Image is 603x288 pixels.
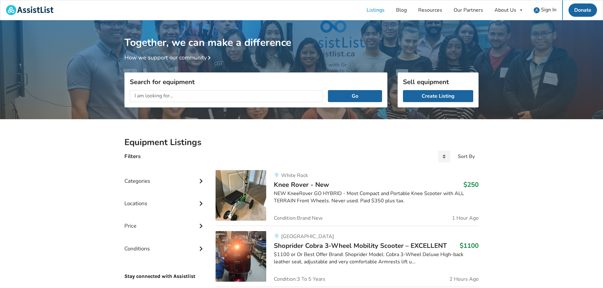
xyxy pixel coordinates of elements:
div: NEW KneeRover GO HYBRID - Most Compact and Portable Knee Scooter with ALL TERRAIN Front Wheels. N... [274,190,479,205]
span: Condition: Brand New [274,216,323,221]
span: Sign In [541,6,556,13]
span: White Rock [281,172,308,179]
button: Go [328,90,382,102]
a: Create Listing [403,90,473,102]
img: assistlist-logo [6,5,53,15]
a: mobility-shoprider cobra 3-wheel mobility scooter – excellent[GEOGRAPHIC_DATA]Shoprider Cobra 3-W... [216,226,479,287]
span: 1 Hour Ago [452,216,479,221]
a: Our Partners [448,0,489,20]
a: Resources [412,0,448,20]
a: Donate [568,3,597,17]
a: How we support our community [124,54,213,61]
a: Blog [390,0,412,20]
a: user icon Sign In [528,0,562,20]
span: [GEOGRAPHIC_DATA] [281,233,334,240]
img: user icon [534,7,540,13]
input: I am looking for... [130,90,323,102]
img: mobility-shoprider cobra 3-wheel mobility scooter – excellent [216,231,266,282]
img: mobility-knee rover - new [216,170,266,221]
div: About Us [494,8,516,13]
p: Stay connected with Assistlist [124,255,205,280]
a: Listings [361,0,390,20]
div: Conditions [124,233,205,255]
div: Locations [124,187,205,210]
span: Condition: 3 To 5 Years [274,277,325,282]
h2: Equipment Listings [124,137,479,148]
h3: $250 [463,181,479,189]
h3: $1100 [460,242,479,250]
h3: Sell equipment [403,78,473,86]
h4: Filters [124,153,141,160]
span: 2 Hours Ago [449,277,479,282]
div: Categories [124,165,205,187]
span: Knee Rover - New [274,180,329,189]
div: $1100 or Or Best Offer Brand: Shoprider Model: Cobra 3-Wheel Deluxe High-back leather seat, adjus... [274,251,479,266]
div: Price [124,210,205,232]
h3: Search for equipment [130,78,382,86]
div: Sort By [458,154,475,159]
a: mobility-knee rover - newWhite RockKnee Rover - New$250NEW KneeRover GO HYBRID - Most Compact and... [216,170,479,226]
span: Shoprider Cobra 3-Wheel Mobility Scooter – EXCELLENT [274,241,447,250]
h1: Together, we can make a difference [124,20,479,49]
